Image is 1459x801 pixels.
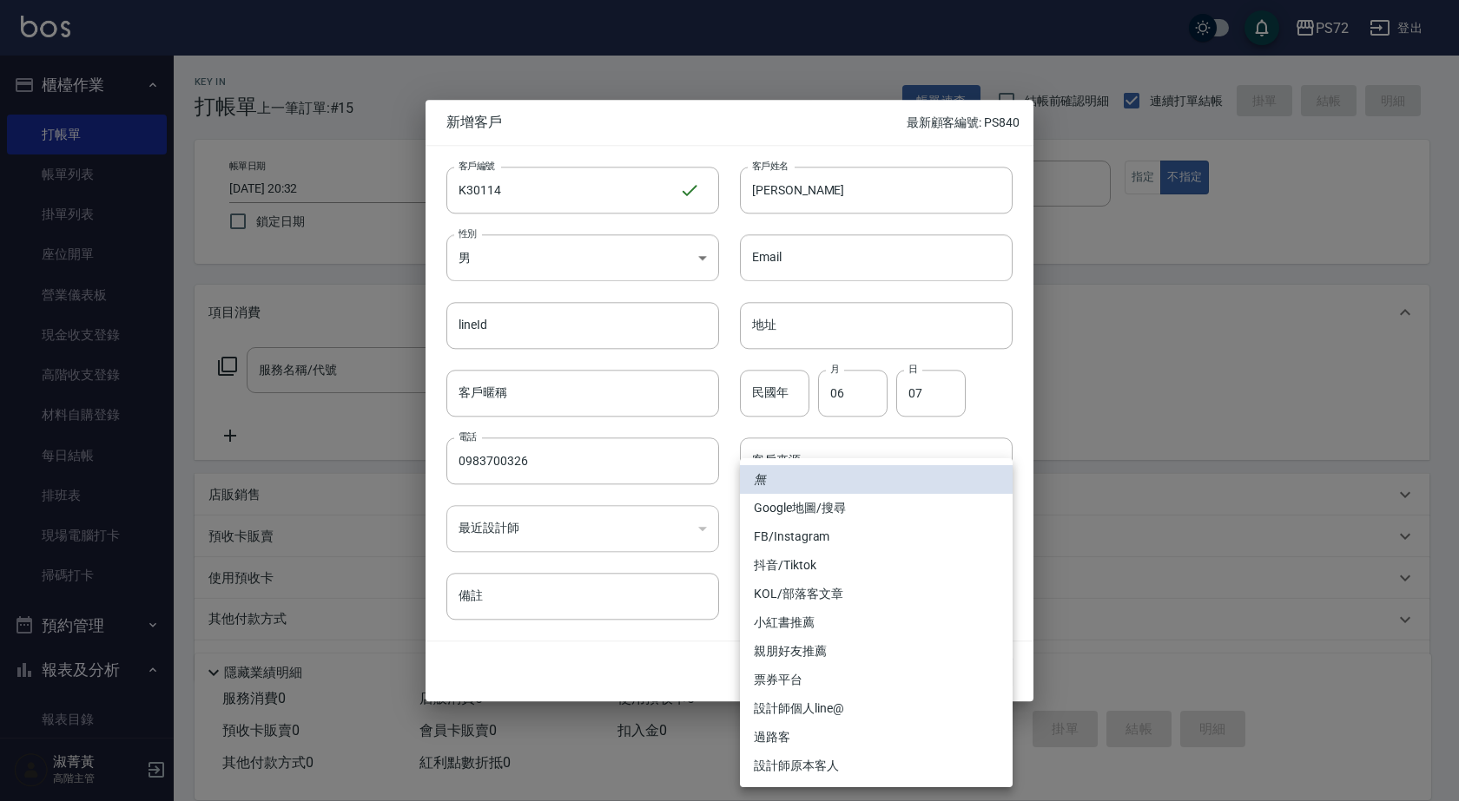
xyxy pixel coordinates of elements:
li: 票券平台 [740,666,1013,694]
li: Google地圖/搜尋 [740,494,1013,522]
li: 過路客 [740,723,1013,752]
em: 無 [754,470,766,489]
li: 親朋好友推薦 [740,637,1013,666]
li: FB/Instagram [740,522,1013,551]
li: KOL/部落客文章 [740,580,1013,608]
li: 設計師個人line@ [740,694,1013,723]
li: 抖音/Tiktok [740,551,1013,580]
li: 小紅書推薦 [740,608,1013,637]
li: 設計師原本客人 [740,752,1013,780]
